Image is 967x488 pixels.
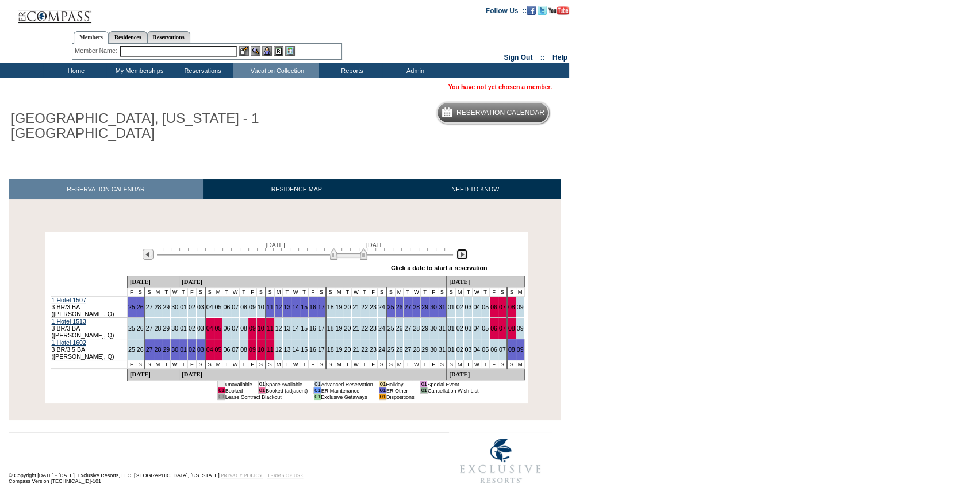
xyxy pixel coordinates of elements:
[412,360,421,369] td: W
[370,303,377,310] a: 23
[336,346,343,353] a: 19
[396,325,403,332] a: 26
[309,325,316,332] a: 16
[266,381,308,387] td: Space Available
[163,346,170,353] a: 29
[275,346,282,353] a: 12
[143,249,154,260] img: Previous
[256,360,265,369] td: S
[239,46,249,56] img: b_edit.gif
[421,346,428,353] a: 29
[283,360,291,369] td: T
[223,325,230,332] a: 06
[283,325,290,332] a: 13
[352,303,359,310] a: 21
[516,288,524,297] td: M
[482,325,489,332] a: 05
[206,325,213,332] a: 04
[326,288,335,297] td: S
[336,325,343,332] a: 19
[197,325,204,332] a: 03
[203,179,390,199] a: RESIDENCE MAP
[171,303,178,310] a: 30
[274,360,283,369] td: M
[146,303,153,310] a: 27
[421,325,428,332] a: 29
[106,63,170,78] td: My Memberships
[163,325,170,332] a: 29
[258,387,265,394] td: 01
[249,346,256,353] a: 09
[396,346,403,353] a: 26
[155,325,162,332] a: 28
[413,346,420,353] a: 28
[74,31,109,44] a: Members
[438,360,446,369] td: S
[361,346,368,353] a: 22
[540,53,545,62] span: ::
[179,276,447,288] td: [DATE]
[258,303,264,310] a: 10
[439,303,446,310] a: 31
[309,360,317,369] td: F
[171,325,178,332] a: 30
[317,288,325,297] td: S
[378,325,385,332] a: 24
[490,360,498,369] td: F
[155,346,162,353] a: 28
[377,288,386,297] td: S
[137,303,144,310] a: 26
[222,288,231,297] td: T
[517,303,524,310] a: 09
[361,303,368,310] a: 22
[508,303,515,310] a: 08
[256,288,265,297] td: S
[206,303,213,310] a: 04
[189,325,195,332] a: 02
[427,381,478,387] td: Special Event
[327,303,334,310] a: 18
[51,297,128,318] td: 3 BR/3 BA ([PERSON_NAME], Q)
[249,303,256,310] a: 09
[309,303,316,310] a: 16
[527,6,536,15] img: Become our fan on Facebook
[548,6,569,15] img: Subscribe to our YouTube Channel
[404,346,411,353] a: 27
[447,360,455,369] td: S
[448,346,455,353] a: 01
[128,346,135,353] a: 25
[267,325,274,332] a: 11
[301,346,308,353] a: 15
[448,325,455,332] a: 01
[248,288,257,297] td: F
[465,346,471,353] a: 03
[507,360,516,369] td: S
[258,325,264,332] a: 10
[136,288,144,297] td: S
[179,288,188,297] td: T
[447,276,524,288] td: [DATE]
[404,288,412,297] td: T
[486,6,527,15] td: Follow Us ::
[404,325,411,332] a: 27
[391,264,488,271] div: Click a date to start a reservation
[319,63,382,78] td: Reports
[508,346,515,353] a: 08
[413,325,420,332] a: 28
[344,346,351,353] a: 20
[548,6,569,13] a: Subscribe to our YouTube Channel
[360,360,369,369] td: T
[275,303,282,310] a: 12
[218,387,225,394] td: 01
[314,381,321,387] td: 01
[456,303,463,310] a: 02
[552,53,567,62] a: Help
[300,288,309,297] td: T
[507,288,516,297] td: S
[274,46,283,56] img: Reservations
[352,325,359,332] a: 21
[352,346,359,353] a: 21
[9,109,266,144] h1: [GEOGRAPHIC_DATA], [US_STATE] - 1 [GEOGRAPHIC_DATA]
[285,46,295,56] img: b_calculator.gif
[499,303,506,310] a: 07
